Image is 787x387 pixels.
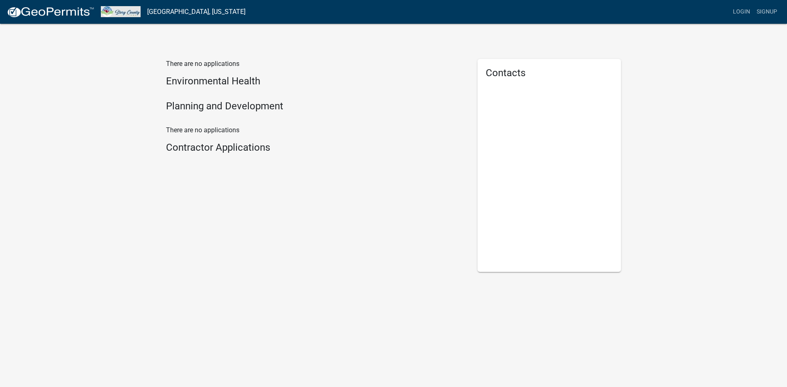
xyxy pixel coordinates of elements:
h5: Contacts [486,67,613,79]
p: There are no applications [166,59,465,69]
a: Login [730,4,753,20]
wm-workflow-list-section: Contractor Applications [166,142,465,157]
img: Story County, Iowa [101,6,141,17]
h4: Contractor Applications [166,142,465,154]
a: [GEOGRAPHIC_DATA], [US_STATE] [147,5,246,19]
h4: Planning and Development [166,100,465,112]
h4: Environmental Health [166,75,465,87]
a: Signup [753,4,780,20]
p: There are no applications [166,125,465,135]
